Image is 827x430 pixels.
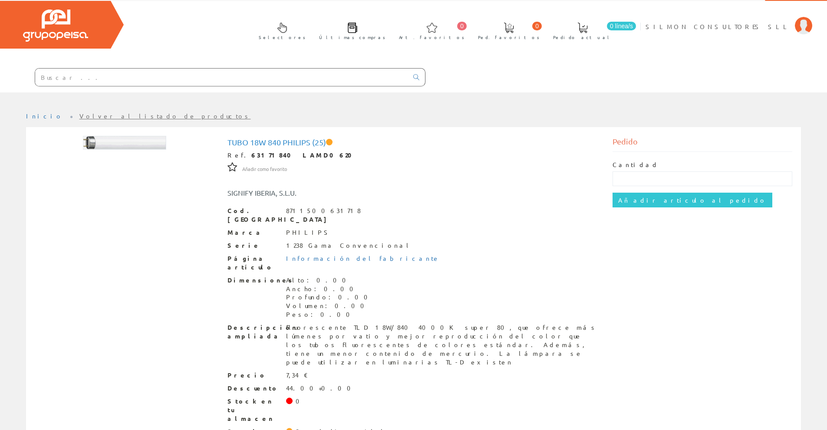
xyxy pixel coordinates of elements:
[227,207,280,224] span: Cod. [GEOGRAPHIC_DATA]
[250,15,310,45] a: Selectores
[319,33,385,42] span: Últimas compras
[286,302,373,310] div: Volumen: 0.00
[259,33,306,42] span: Selectores
[613,136,792,152] div: Pedido
[286,323,600,367] div: Fluorescente TLD 18W/840 4000K super 80, que ofrece más lúmenes por vatio y mejor reproducción de...
[646,22,791,31] span: SILMON CONSULTORES SLL
[227,397,280,423] span: Stock en tu almacen
[242,166,287,173] span: Añadir como favorito
[646,15,812,23] a: SILMON CONSULTORES SLL
[286,310,373,319] div: Peso: 0.00
[310,15,390,45] a: Últimas compras
[227,228,280,237] span: Marca
[399,33,465,42] span: Art. favoritos
[227,151,600,160] div: Ref.
[35,69,408,86] input: Buscar ...
[227,254,280,272] span: Página artículo
[286,276,373,285] div: Alto: 0.00
[613,193,772,207] input: Añadir artículo al pedido
[553,33,612,42] span: Pedido actual
[296,397,305,406] div: 0
[26,112,63,120] a: Inicio
[457,22,467,30] span: 0
[286,241,412,250] div: 1238 Gama Convencional
[286,285,373,293] div: Ancho: 0.00
[83,136,166,150] img: Foto artículo Tubo 18w 840 Philips (25) (192x31.835334476844)
[286,207,361,215] div: 8711500631718
[221,188,446,198] div: SIGNIFY IBERIA, S.L.U.
[242,164,287,172] a: Añadir como favorito
[251,151,358,159] strong: 63171840 LAMD0620
[23,10,88,42] img: Grupo Peisa
[613,161,659,169] label: Cantidad
[532,22,542,30] span: 0
[286,384,356,393] div: 44.00+0.00
[79,112,251,120] a: Volver al listado de productos
[286,293,373,302] div: Profundo: 0.00
[478,33,540,42] span: Ped. favoritos
[227,323,280,341] span: Descripción ampliada
[227,384,280,393] span: Descuento
[286,254,440,262] a: Información del fabricante
[227,371,280,380] span: Precio
[227,276,280,285] span: Dimensiones
[227,241,280,250] span: Serie
[286,371,308,380] div: 7,34 €
[607,22,636,30] span: 0 línea/s
[227,138,600,147] h1: Tubo 18w 840 Philips (25)
[286,228,332,237] div: PHILIPS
